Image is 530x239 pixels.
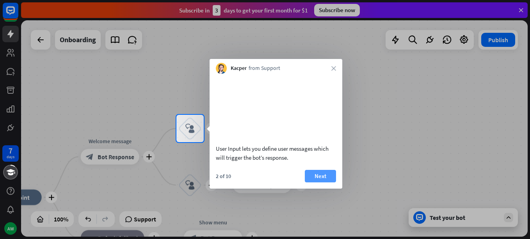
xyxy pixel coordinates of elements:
button: Open LiveChat chat widget [6,3,30,27]
i: block_user_input [185,124,195,133]
span: from Support [249,64,280,72]
i: close [331,66,336,71]
button: Next [305,170,336,182]
div: User Input lets you define user messages which will trigger the bot’s response. [216,144,336,162]
span: Kacper [231,64,247,72]
div: 2 of 10 [216,173,231,180]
